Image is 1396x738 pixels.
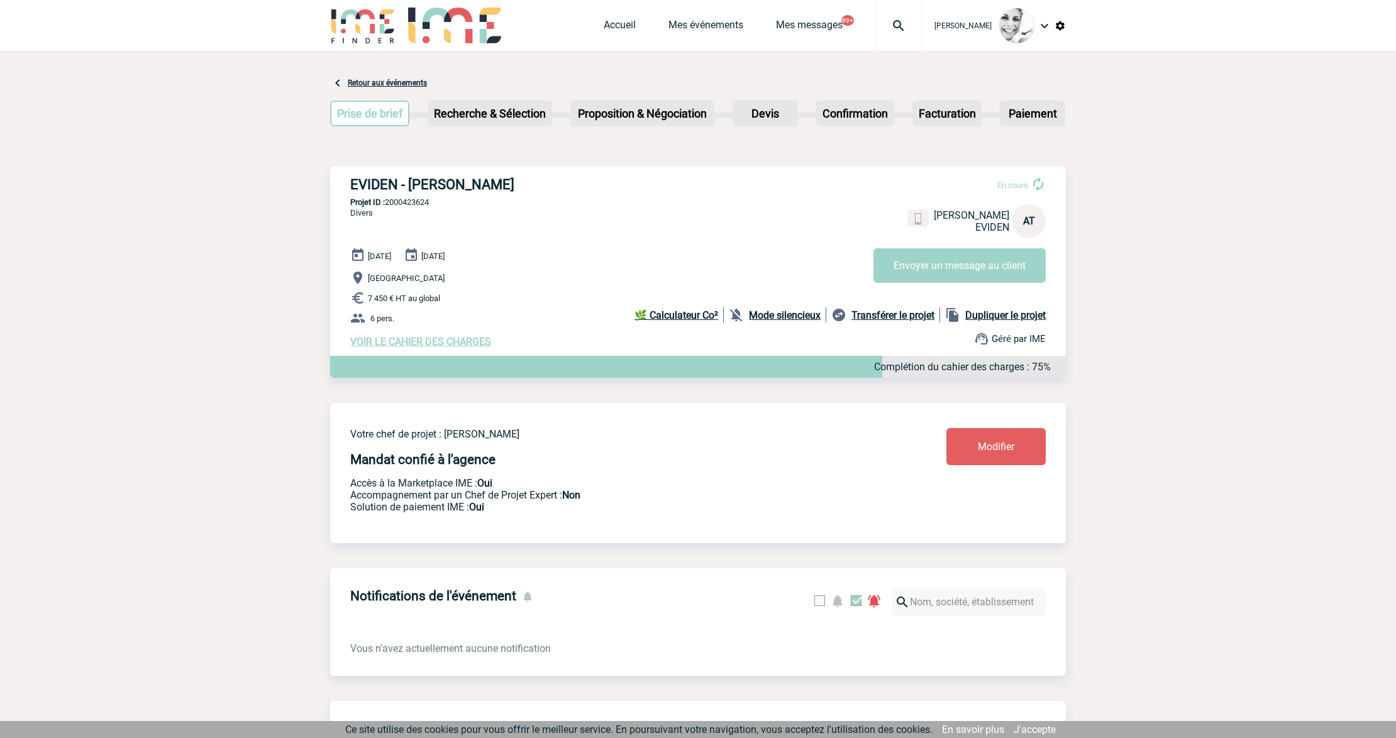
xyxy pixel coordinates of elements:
span: 7 450 € HT au global [368,294,440,303]
p: Prestation payante [350,489,872,501]
span: Ce site utilise des cookies pour vous offrir le meilleur service. En poursuivant votre navigation... [345,724,933,735]
p: 2000423624 [330,197,1066,207]
span: Divers [350,208,373,218]
p: Confirmation [817,102,893,125]
p: Devis [734,102,797,125]
a: Mes événements [668,19,743,36]
a: Accueil [604,19,636,36]
span: [PERSON_NAME] [934,209,1009,221]
a: J'accepte [1014,724,1056,735]
b: Oui [469,501,484,513]
p: Conformité aux process achat client, Prise en charge de la facturation, Mutualisation de plusieur... [350,501,872,513]
b: Mode silencieux [749,309,821,321]
b: Dupliquer le projet [965,309,1046,321]
a: 🌿 Calculateur Co² [634,307,724,322]
b: Transférer le projet [851,309,934,321]
a: Retour aux événements [348,79,427,87]
span: Vous n'avez actuellement aucune notification [350,642,551,654]
img: IME-Finder [330,8,396,43]
span: [PERSON_NAME] [934,21,992,30]
img: file_copy-black-24dp.png [945,307,960,322]
a: En savoir plus [942,724,1004,735]
p: Paiement [1001,102,1064,125]
p: Votre chef de projet : [PERSON_NAME] [350,428,872,440]
img: support.png [974,331,989,346]
b: Projet ID : [350,197,385,207]
span: AT [1023,215,1035,227]
p: Proposition & Négociation [572,102,713,125]
span: [GEOGRAPHIC_DATA] [368,273,445,283]
p: Prise de brief [331,102,408,125]
span: EVIDEN [975,221,1009,233]
b: 🌿 Calculateur Co² [634,309,718,321]
span: Géré par IME [992,333,1046,344]
a: Mes messages [776,19,843,36]
img: portable.png [912,213,924,224]
p: Accès à la Marketplace IME : [350,477,872,489]
h3: EVIDEN - [PERSON_NAME] [350,177,728,192]
span: 6 pers. [370,314,394,323]
p: Recherche & Sélection [429,102,551,125]
span: [DATE] [368,251,391,261]
h4: Mandat confié à l'agence [350,452,496,467]
span: Modifier [978,441,1014,453]
span: En cours [997,180,1028,190]
button: Envoyer un message au client [873,248,1046,283]
a: VOIR LE CAHIER DES CHARGES [350,336,491,348]
button: 99+ [841,15,854,26]
p: Facturation [914,102,981,125]
img: 103013-0.jpeg [999,8,1034,43]
b: Non [562,489,580,501]
span: [DATE] [421,251,445,261]
b: Oui [477,477,492,489]
h4: Notifications de l'événement [350,588,516,603]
